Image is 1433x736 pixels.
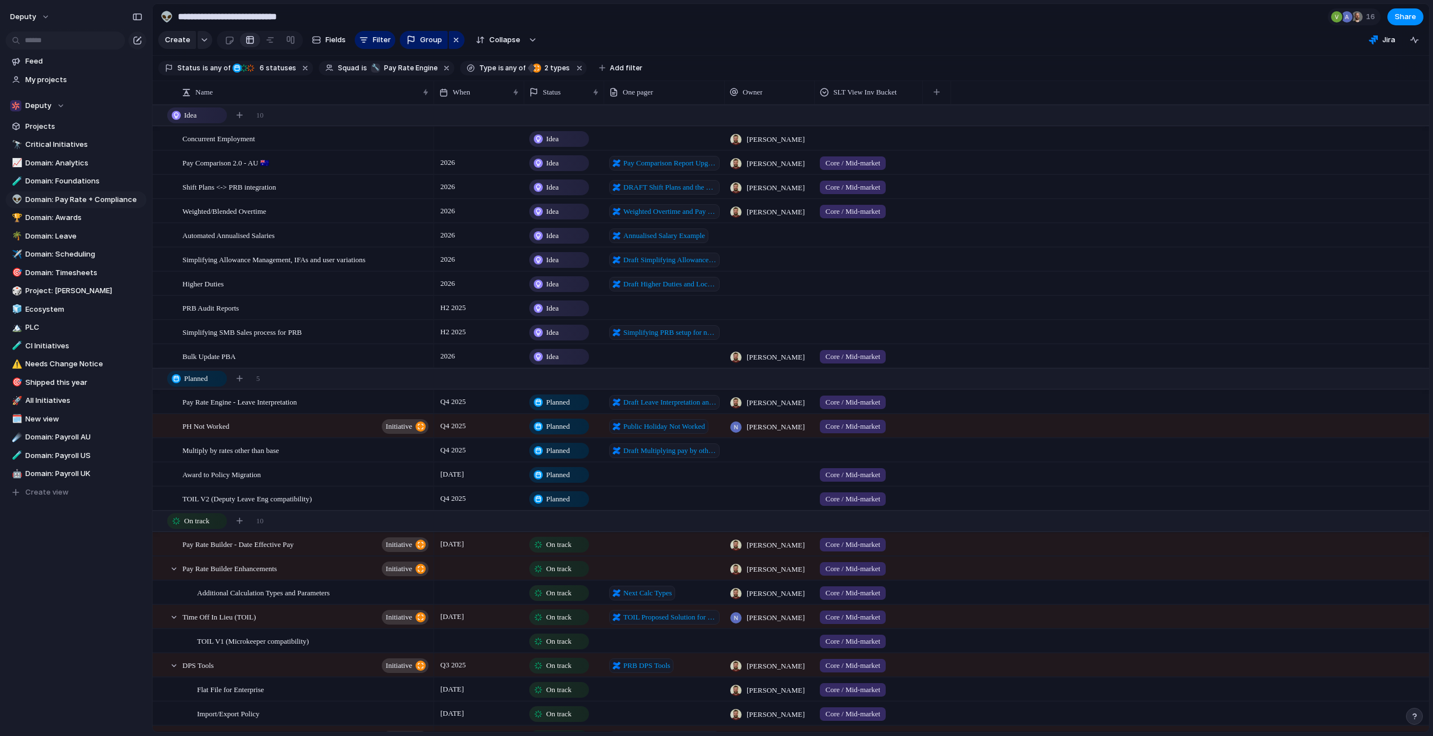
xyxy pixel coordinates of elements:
[496,62,528,74] button: isany of
[355,31,395,49] button: Filter
[231,62,298,74] button: 6 statuses
[182,562,277,575] span: Pay Rate Builder Enhancements
[546,133,559,145] span: Idea
[747,564,805,575] span: [PERSON_NAME]
[12,321,20,334] div: 🏔️
[747,134,805,145] span: [PERSON_NAME]
[182,228,275,241] span: Automated Annualised Salaries
[25,56,142,67] span: Feed
[12,156,20,169] div: 📈
[747,540,805,551] span: [PERSON_NAME]
[438,349,458,363] span: 2026
[6,301,146,318] a: 🧊Ecosystem
[5,8,56,26] button: deputy
[25,267,142,279] span: Domain: Timesheets
[546,612,572,623] span: On track
[420,34,442,46] span: Group
[382,562,428,576] button: initiative
[368,62,440,74] button: 🔧Pay Rate Engine
[12,285,20,298] div: 🎲
[623,660,670,671] span: PRB DPS Tools
[469,31,526,49] button: Collapse
[182,468,261,481] span: Award to Policy Migration
[438,277,458,290] span: 2026
[12,339,20,352] div: 🧪
[12,412,20,425] div: 🗓️
[438,537,467,551] span: [DATE]
[6,484,146,501] button: Create view
[10,414,21,425] button: 🗓️
[1387,8,1423,25] button: Share
[833,87,897,98] span: SLT View Inv Bucket
[25,212,142,223] span: Domain: Awards
[6,356,146,373] a: ⚠️Needs Change Notice
[25,121,142,132] span: Projects
[546,254,559,266] span: Idea
[438,658,468,672] span: Q3 2025
[10,285,21,297] button: 🎲
[609,610,720,625] a: TOIL Proposed Solution for Deputy
[184,515,209,527] span: On track
[25,249,142,260] span: Domain: Scheduling
[182,156,269,169] span: Pay Comparison 2.0 - AU 🇦🇺
[825,158,880,169] span: Core / Mid-market
[609,419,708,434] a: Public Holiday Not Worked
[6,392,146,409] a: 🚀All Initiatives
[10,176,21,187] button: 🧪
[12,193,20,206] div: 👽
[307,31,350,49] button: Fields
[25,340,142,352] span: CI Initiatives
[623,206,716,217] span: Weighted Overtime and Pay Rate Blending
[825,493,880,505] span: Core / Mid-market
[6,246,146,263] div: ✈️Domain: Scheduling
[438,419,468,433] span: Q4 2025
[25,377,142,388] span: Shipped this year
[6,429,146,446] a: ☄️Domain: Payroll AU
[10,432,21,443] button: ☄️
[825,660,880,671] span: Core / Mid-market
[400,31,448,49] button: Group
[504,63,526,73] span: any of
[546,684,572,695] span: On track
[6,264,146,281] div: 🎯Domain: Timesheets
[541,63,570,73] span: types
[438,395,468,409] span: Q4 2025
[12,248,20,261] div: ✈️
[747,661,805,672] span: [PERSON_NAME]
[382,658,428,673] button: initiative
[386,537,412,553] span: initiative
[6,97,146,114] button: Deputy
[747,182,805,194] span: [PERSON_NAME]
[182,253,365,266] span: Simplifying Allowance Management, IFAs and user variations
[6,173,146,190] div: 🧪Domain: Foundations
[197,683,264,695] span: Flat File for Enterprise
[25,285,142,297] span: Project: [PERSON_NAME]
[361,63,367,73] span: is
[6,53,146,70] a: Feed
[825,182,880,193] span: Core / Mid-market
[825,539,880,550] span: Core / Mid-market
[6,136,146,153] div: 🔭Critical Initiatives
[747,709,805,720] span: [PERSON_NAME]
[184,373,208,384] span: Planned
[609,443,720,458] a: Draft Multiplying pay by other rates than the employee base rate
[6,411,146,428] div: 🗓️New view
[825,351,880,362] span: Core / Mid-market
[203,63,208,73] span: is
[6,319,146,336] a: 🏔️PLC
[546,563,572,575] span: On track
[10,322,21,333] button: 🏔️
[384,63,438,73] span: Pay Rate Engine
[6,374,146,391] a: 🎯Shipped this year
[10,231,21,242] button: 🌴
[747,612,805,623] span: [PERSON_NAME]
[160,9,173,24] div: 👽
[6,282,146,299] div: 🎲Project: [PERSON_NAME]
[325,34,346,46] span: Fields
[546,660,572,671] span: On track
[489,34,520,46] span: Collapse
[6,447,146,464] div: 🧪Domain: Payroll US
[12,230,20,243] div: 🌴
